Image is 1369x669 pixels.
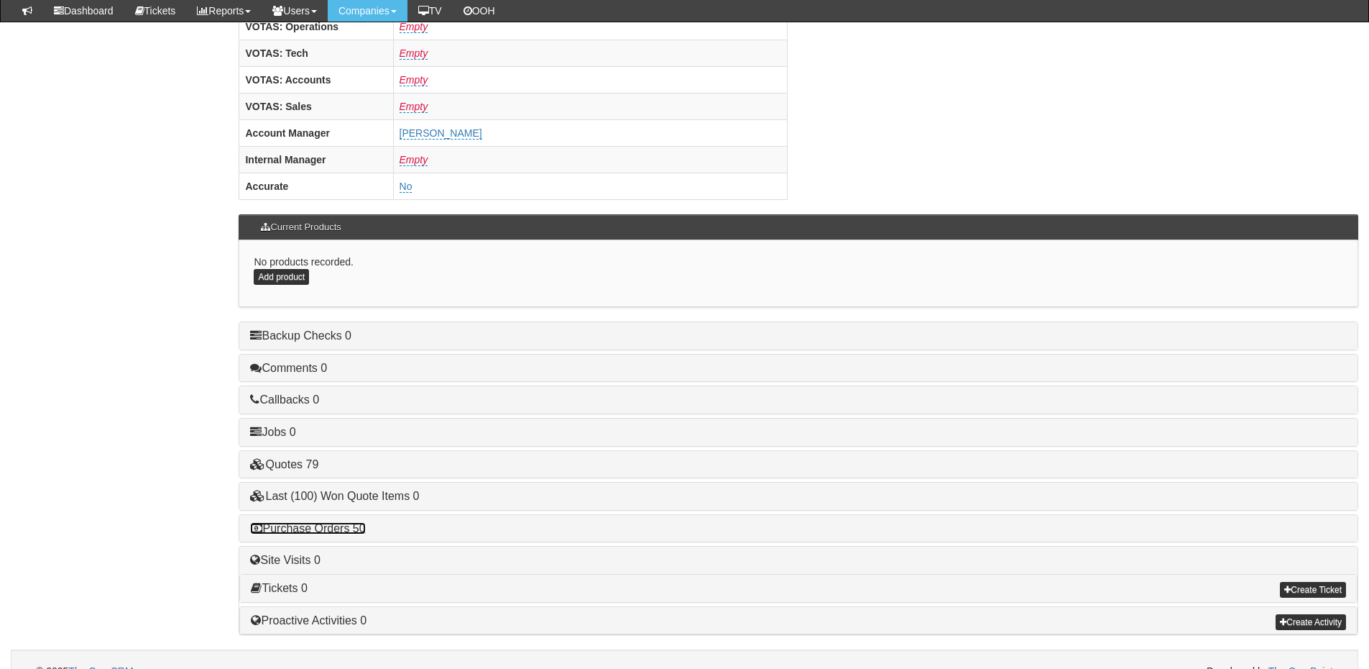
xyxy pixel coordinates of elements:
[250,329,351,342] a: Backup Checks 0
[239,146,393,173] th: Internal Manager
[251,582,307,594] a: Tickets 0
[400,74,428,86] a: Empty
[400,154,428,166] a: Empty
[250,554,320,566] a: Site Visits 0
[400,181,412,193] a: No
[1276,614,1346,630] a: Create Activity
[1280,582,1346,598] a: Create Ticket
[239,40,393,66] th: VOTAS: Tech
[254,215,348,240] h3: Current Products
[239,119,393,146] th: Account Manager
[251,614,367,627] a: Proactive Activities 0
[250,362,327,374] a: Comments 0
[250,522,365,534] a: Purchase Orders 50
[400,101,428,113] a: Empty
[400,127,482,140] a: [PERSON_NAME]
[239,13,393,40] th: VOTAS: Operations
[400,47,428,60] a: Empty
[250,490,419,502] a: Last (100) Won Quote Items 0
[239,240,1358,307] div: No products recorded.
[239,173,393,199] th: Accurate
[250,393,319,406] a: Callbacks 0
[250,426,295,438] a: Jobs 0
[254,269,309,285] a: Add product
[250,458,318,470] a: Quotes 79
[400,21,428,33] a: Empty
[239,66,393,93] th: VOTAS: Accounts
[239,93,393,119] th: VOTAS: Sales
